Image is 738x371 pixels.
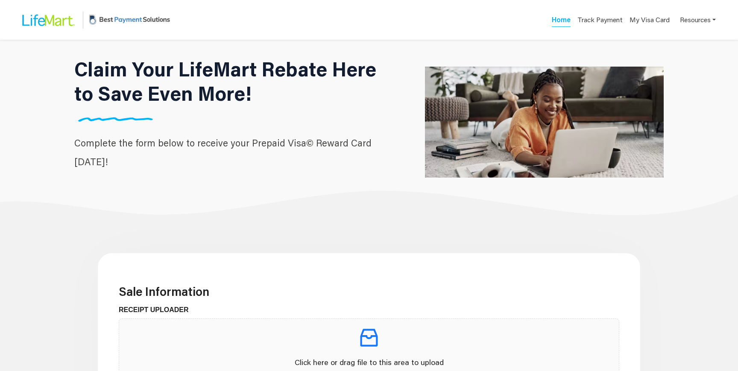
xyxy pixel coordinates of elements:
p: Complete the form below to receive your Prepaid Visa© Reward Card [DATE]! [74,134,389,171]
a: LifeMart LogoBPS Logo [15,6,172,34]
p: Click here or drag file to this area to upload [126,356,612,368]
img: BPS Logo [87,6,172,34]
h1: Claim Your LifeMart Rebate Here to Save Even More! [74,57,389,105]
label: RECEIPT UPLOADER [119,305,195,315]
a: Home [552,15,571,27]
a: Resources [680,11,716,29]
img: Divider [74,117,156,122]
h3: Sale Information [119,284,619,299]
a: My Visa Card [630,11,670,29]
a: Track Payment [577,15,623,27]
img: LifeMart Logo [15,6,79,34]
img: LifeMart Hero [425,23,664,222]
span: inbox [357,326,381,350]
